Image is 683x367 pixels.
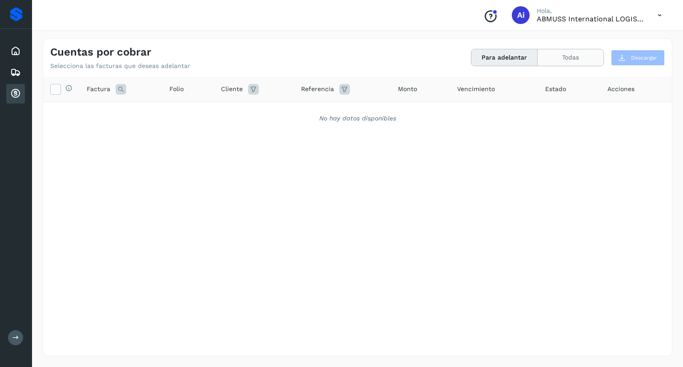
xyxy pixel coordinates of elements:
[6,41,25,61] div: Inicio
[537,15,643,23] p: ABMUSS international LOGISTICS
[471,49,538,66] button: Para adelantar
[538,49,603,66] button: Todas
[611,50,665,66] button: Descargar
[50,46,151,59] h4: Cuentas por cobrar
[6,63,25,82] div: Embarques
[545,84,566,94] span: Estado
[537,7,643,15] p: Hola,
[221,84,243,94] span: Cliente
[87,84,110,94] span: Factura
[631,54,657,62] span: Descargar
[169,84,184,94] span: Folio
[607,84,635,94] span: Acciones
[50,62,190,70] p: Selecciona las facturas que deseas adelantar
[398,84,417,94] span: Monto
[55,114,660,123] div: No hay datos disponibles
[6,84,25,104] div: Cuentas por cobrar
[301,84,334,94] span: Referencia
[457,84,495,94] span: Vencimiento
